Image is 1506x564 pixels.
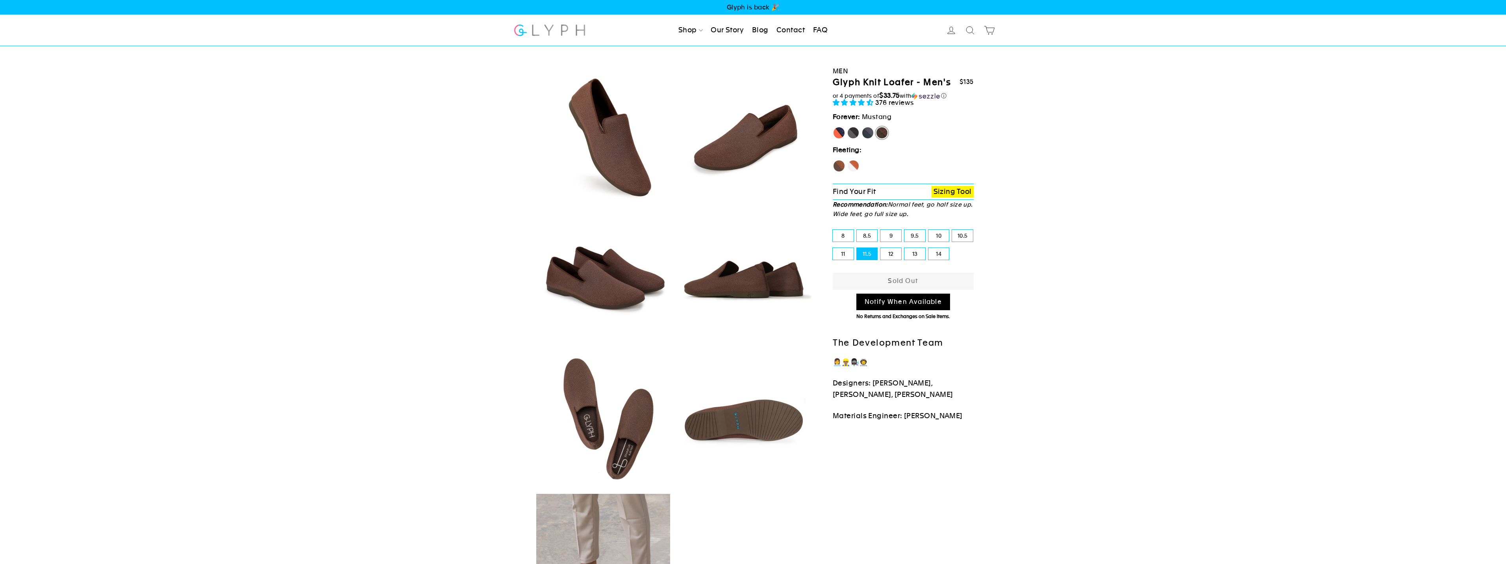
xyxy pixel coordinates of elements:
img: Mustang [536,352,671,487]
label: Mustang [876,127,888,139]
p: Materials Engineer: [PERSON_NAME] [833,410,974,422]
label: Fox [847,160,860,172]
label: 10.5 [952,230,973,242]
p: Normal feet, go half size up. Wide feet, go full size up. [833,200,974,219]
label: 11 [833,248,854,260]
label: 8.5 [857,230,878,242]
a: Blog [749,22,772,39]
span: $135 [960,78,974,86]
strong: Fleeting: [833,146,861,154]
img: Mustang [677,352,811,487]
div: or 4 payments of$33.75withSezzle Click to learn more about Sezzle [833,92,974,100]
label: 9 [880,230,901,242]
a: FAQ [810,22,831,39]
label: 10 [928,230,949,242]
label: 8 [833,230,854,242]
p: Designers: [PERSON_NAME], [PERSON_NAME], [PERSON_NAME] [833,378,974,400]
button: Sold Out [833,273,974,290]
img: Mustang [536,69,671,204]
span: No Returns and Exchanges on Sale Items. [856,314,950,319]
label: Rhino [861,127,874,139]
span: Mustang [862,113,891,121]
img: Glyph [513,20,587,41]
span: Find Your Fit [833,187,876,195]
a: Sizing Tool [932,186,974,197]
p: 👩‍💼👷🏽‍♂️👩🏿‍🔬👨‍🚀 [833,357,974,368]
a: Our Story [708,22,747,39]
img: Mustang [677,69,811,204]
a: Shop [675,22,706,39]
a: Notify When Available [856,294,950,311]
strong: Forever: [833,113,860,121]
label: 14 [928,248,949,260]
div: or 4 payments of with [833,92,974,100]
span: Sold Out [888,277,918,285]
img: Mustang [536,211,671,345]
label: 12 [880,248,901,260]
img: Sezzle [911,93,940,100]
span: 376 reviews [875,99,914,106]
strong: Recommendation: [833,201,888,208]
label: Hawk [833,160,845,172]
div: Men [833,66,974,76]
label: 11.5 [857,248,878,260]
h1: Glyph Knit Loafer - Men's [833,77,951,88]
span: $33.75 [879,91,900,99]
label: [PERSON_NAME] [833,127,845,139]
span: 4.73 stars [833,99,875,106]
label: 9.5 [904,230,925,242]
a: Contact [773,22,808,39]
label: Panther [847,127,860,139]
ul: Primary [675,22,831,39]
label: 13 [904,248,925,260]
h2: The Development Team [833,337,974,349]
img: Mustang [677,211,811,345]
